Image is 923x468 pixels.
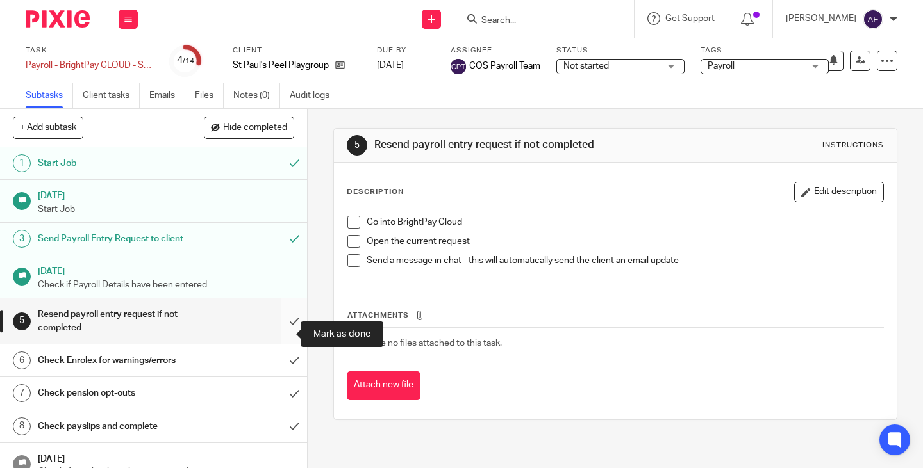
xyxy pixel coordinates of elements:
[204,117,294,138] button: Hide completed
[26,59,154,72] div: Payroll - BrightPay CLOUD - St Paul&#39;s 31st - August 2025
[26,59,154,72] div: Payroll - BrightPay CLOUD - St Paul's [DATE]
[26,45,154,56] label: Task
[223,123,287,133] span: Hide completed
[13,117,83,138] button: + Add subtask
[38,383,192,403] h1: Check pension opt-outs
[38,417,192,436] h1: Check payslips and complete
[367,254,883,267] p: Send a message in chat - this will automatically send the client an email update
[786,12,856,25] p: [PERSON_NAME]
[38,186,294,202] h1: [DATE]
[556,45,685,56] label: Status
[13,417,31,435] div: 8
[38,262,294,278] h1: [DATE]
[13,312,31,330] div: 5
[480,15,595,27] input: Search
[13,230,31,248] div: 3
[13,351,31,369] div: 6
[38,203,294,216] p: Start Job
[195,83,224,108] a: Files
[26,83,73,108] a: Subtasks
[347,187,404,197] p: Description
[26,10,90,28] img: Pixie
[701,45,829,56] label: Tags
[13,154,31,172] div: 1
[233,45,361,56] label: Client
[469,60,540,72] span: COS Payroll Team
[38,351,192,370] h1: Check Enrolex for warnings/errors
[794,182,884,202] button: Edit description
[183,58,194,65] small: /14
[13,384,31,402] div: 7
[367,216,883,229] p: Go into BrightPay Cloud
[347,312,409,319] span: Attachments
[38,154,192,173] h1: Start Job
[38,278,294,291] p: Check if Payroll Details have been entered
[83,83,140,108] a: Client tasks
[38,305,192,337] h1: Resend payroll entry request if not completed
[822,140,884,150] div: Instructions
[708,61,735,70] span: Payroll
[377,45,435,56] label: Due by
[665,14,715,23] span: Get Support
[563,61,609,70] span: Not started
[347,339,502,348] span: There are no files attached to this task.
[177,53,194,68] div: 4
[377,61,404,70] span: [DATE]
[290,83,339,108] a: Audit logs
[233,59,329,72] p: St Paul's Peel Playgroup
[38,229,192,248] h1: Send Payroll Entry Request to client
[233,83,280,108] a: Notes (0)
[863,9,883,29] img: svg%3E
[38,449,294,465] h1: [DATE]
[451,59,466,74] img: svg%3E
[149,83,185,108] a: Emails
[374,138,643,152] h1: Resend payroll entry request if not completed
[347,371,420,400] button: Attach new file
[347,135,367,156] div: 5
[451,45,540,56] label: Assignee
[367,235,883,248] p: Open the current request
